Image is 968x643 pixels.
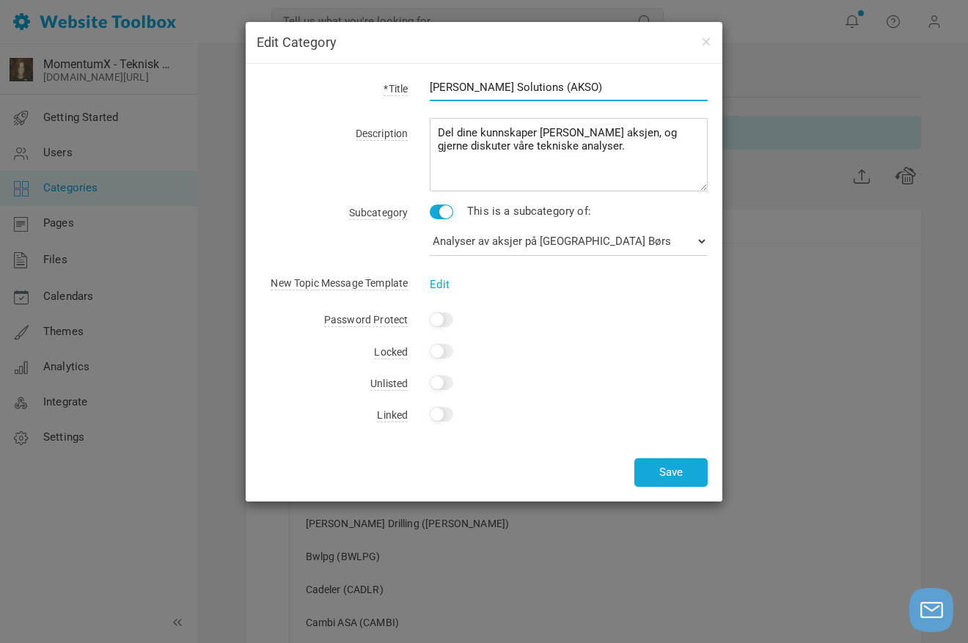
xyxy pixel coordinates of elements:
[377,409,408,422] span: Linked
[467,205,591,218] span: This is a subcategory of:
[257,33,711,52] h4: Edit Category
[909,588,953,632] button: Launch chat
[430,118,708,191] textarea: Del dine kunnskaper [PERSON_NAME] aksjen, og gjerne diskuter våre tekniske analyser.
[430,278,450,291] a: Edit
[634,458,708,487] button: Save
[374,346,408,359] span: Locked
[356,128,408,141] span: Description
[349,207,408,220] span: Subcategory
[271,277,408,290] span: New Topic Message Template
[384,83,408,96] span: *Title
[370,378,408,391] span: Unlisted
[324,314,408,327] span: Password Protect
